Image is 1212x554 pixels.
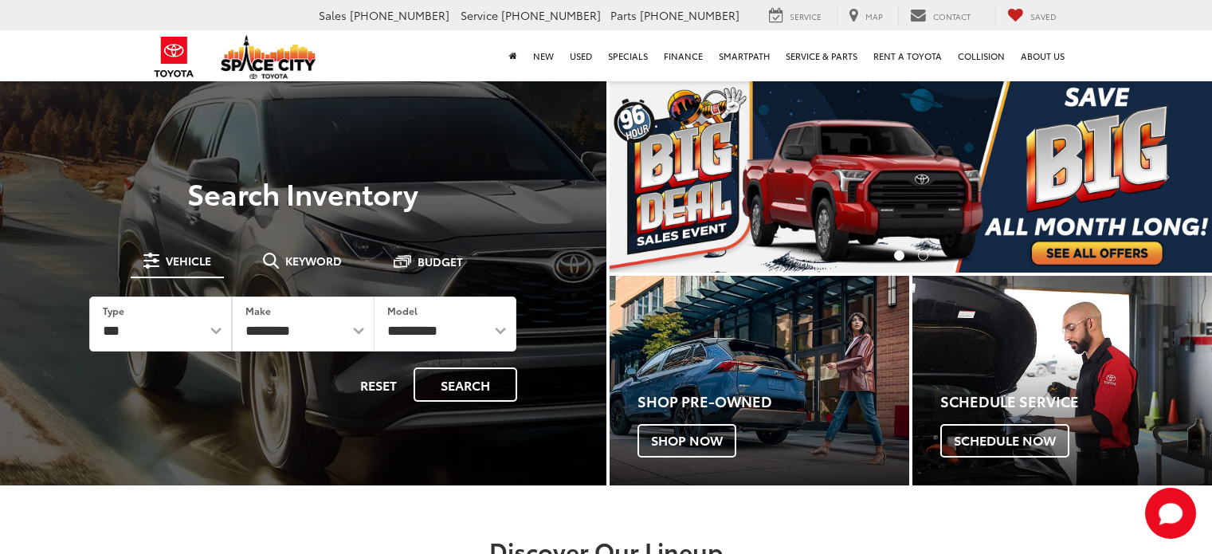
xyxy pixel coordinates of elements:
[387,304,418,317] label: Model
[347,367,410,402] button: Reset
[525,30,562,81] a: New
[610,276,909,485] a: Shop Pre-Owned Shop Now
[103,304,124,317] label: Type
[144,31,204,83] img: Toyota
[600,30,656,81] a: Specials
[245,304,271,317] label: Make
[1145,488,1196,539] button: Toggle Chat Window
[610,112,700,241] button: Click to view previous picture.
[912,276,1212,485] a: Schedule Service Schedule Now
[1122,112,1212,241] button: Click to view next picture.
[995,7,1069,25] a: My Saved Vehicles
[790,10,822,22] span: Service
[67,177,539,209] h3: Search Inventory
[501,30,525,81] a: Home
[711,30,778,81] a: SmartPath
[637,424,736,458] span: Shop Now
[1030,10,1057,22] span: Saved
[950,30,1013,81] a: Collision
[610,7,637,23] span: Parts
[912,276,1212,485] div: Toyota
[461,7,498,23] span: Service
[637,394,909,410] h4: Shop Pre-Owned
[918,250,928,261] li: Go to slide number 2.
[562,30,600,81] a: Used
[898,7,983,25] a: Contact
[1145,488,1196,539] svg: Start Chat
[414,367,517,402] button: Search
[865,10,883,22] span: Map
[933,10,971,22] span: Contact
[501,7,601,23] span: [PHONE_NUMBER]
[1013,30,1073,81] a: About Us
[350,7,449,23] span: [PHONE_NUMBER]
[166,255,211,266] span: Vehicle
[837,7,895,25] a: Map
[319,7,347,23] span: Sales
[894,250,904,261] li: Go to slide number 1.
[640,7,739,23] span: [PHONE_NUMBER]
[940,424,1069,458] span: Schedule Now
[778,30,865,81] a: Service & Parts
[418,256,463,267] span: Budget
[285,255,342,266] span: Keyword
[656,30,711,81] a: Finance
[610,276,909,485] div: Toyota
[221,35,316,79] img: Space City Toyota
[757,7,833,25] a: Service
[865,30,950,81] a: Rent a Toyota
[940,394,1212,410] h4: Schedule Service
